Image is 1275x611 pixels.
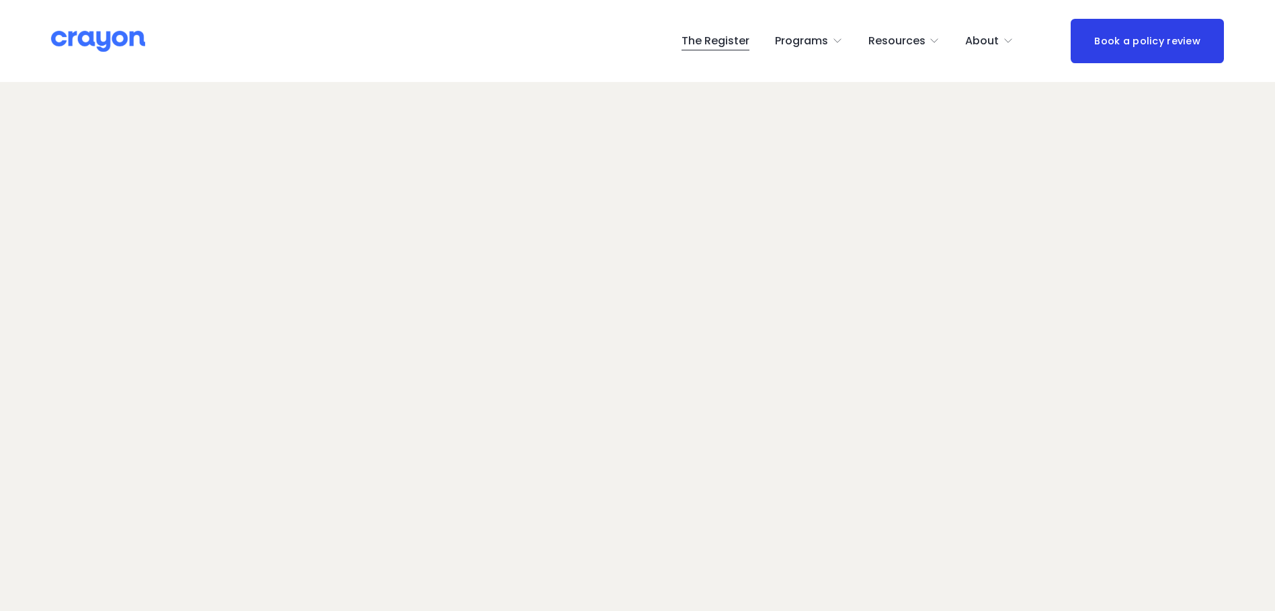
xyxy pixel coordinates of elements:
a: folder dropdown [868,30,940,52]
img: Crayon [51,30,145,53]
a: folder dropdown [775,30,843,52]
span: Resources [868,32,926,51]
a: Book a policy review [1071,19,1224,63]
a: folder dropdown [965,30,1014,52]
a: The Register [682,30,749,52]
span: Programs [775,32,828,51]
span: About [965,32,999,51]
